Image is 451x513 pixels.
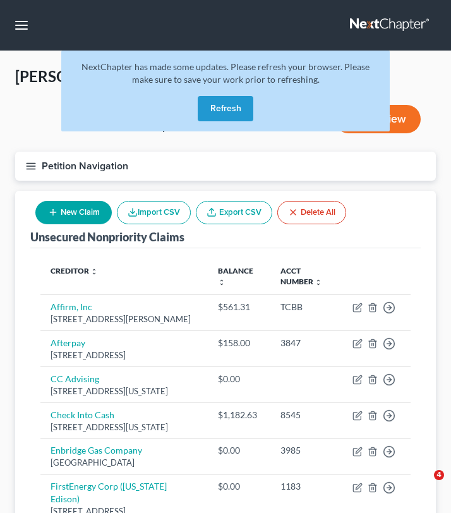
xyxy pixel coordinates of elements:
span: NextChapter has made some updates. Please refresh your browser. Please make sure to save your wor... [81,61,370,85]
a: Export CSV [196,201,272,224]
a: FirstEnergy Corp ([US_STATE] Edison) [51,481,167,504]
i: unfold_more [315,279,322,286]
div: $0.00 [218,373,260,385]
a: Afterpay [51,337,85,348]
div: TCBB [280,301,332,313]
div: $0.00 [218,480,260,493]
div: 1183 [280,480,332,493]
a: Creditor unfold_more [51,266,98,275]
button: Import CSV [117,201,191,224]
button: Refresh [198,96,253,121]
a: Acct Number unfold_more [280,266,322,286]
span: [PERSON_NAME], Seals [15,67,176,85]
div: $0.00 [218,444,260,457]
a: Enbridge Gas Company [51,445,142,456]
div: 3985 [280,444,332,457]
span: 4 [434,470,444,480]
div: [STREET_ADDRESS][US_STATE] [51,385,198,397]
a: Balance unfold_more [218,266,253,286]
iframe: Intercom live chat [408,470,438,500]
i: unfold_more [218,279,225,286]
div: $158.00 [218,337,260,349]
div: Unsecured Nonpriority Claims [30,229,184,244]
a: Check Into Cash [51,409,114,420]
i: unfold_more [90,268,98,275]
div: [GEOGRAPHIC_DATA] [51,457,198,469]
button: New Claim [35,201,112,224]
div: $1,182.63 [218,409,260,421]
div: [STREET_ADDRESS][US_STATE] [51,421,198,433]
a: CC Advising [51,373,99,384]
button: Petition Navigation [15,152,436,181]
div: 3847 [280,337,332,349]
div: 8545 [280,409,332,421]
div: [STREET_ADDRESS][PERSON_NAME] [51,313,198,325]
button: Delete All [277,201,346,224]
div: $561.31 [218,301,260,313]
a: Affirm, Inc [51,301,92,312]
div: [STREET_ADDRESS] [51,349,198,361]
